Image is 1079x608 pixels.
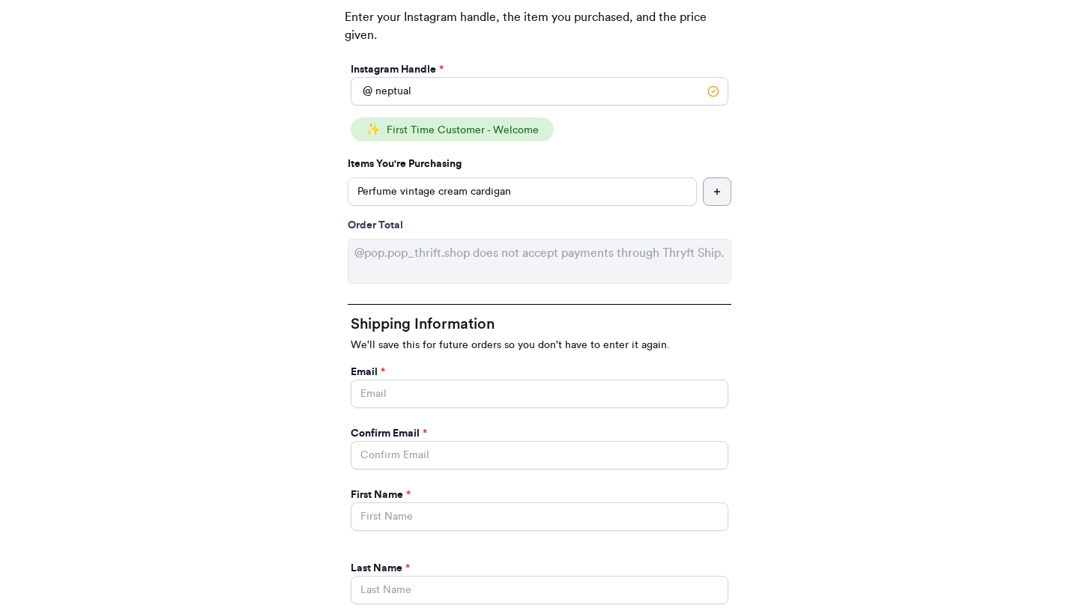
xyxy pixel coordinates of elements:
label: Last Name [351,561,410,576]
span: First Time Customer - Welcome [387,125,539,136]
label: First Name [351,487,411,502]
label: Instagram Handle [351,62,444,77]
p: Items You're Purchasing [348,156,731,171]
span: ✨ [366,124,381,136]
input: Email [351,380,728,408]
h2: Shipping Information [351,314,728,335]
input: Confirm Email [351,441,728,469]
p: Enter your Instagram handle, the item you purchased, and the price given. [345,8,734,59]
div: @ [351,77,372,106]
input: Last Name [351,576,728,604]
input: ex.funky hat [348,177,697,206]
p: We'll save this for future orders so you don't have to enter it again. [351,338,728,353]
div: Order Total [348,218,731,233]
label: Confirm Email [351,426,427,441]
label: Email [351,365,385,380]
input: First Name [351,502,728,531]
